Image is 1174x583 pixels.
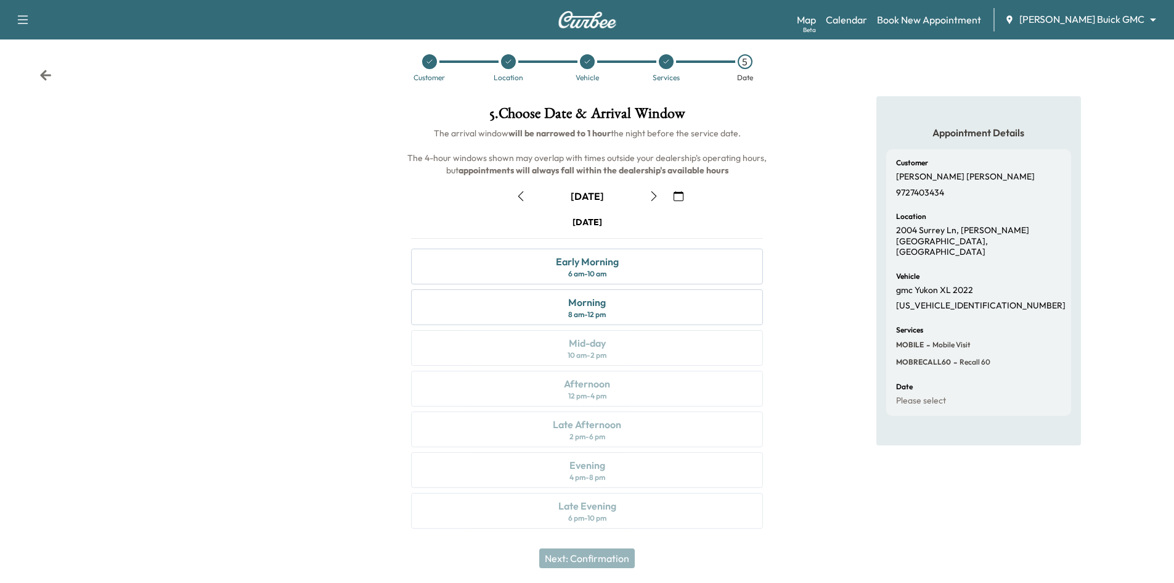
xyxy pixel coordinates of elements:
[896,383,913,391] h6: Date
[571,189,604,203] div: [DATE]
[896,188,944,199] p: 9727403434
[896,225,1061,258] p: 2004 Surrey Ln, [PERSON_NAME][GEOGRAPHIC_DATA], [GEOGRAPHIC_DATA]
[886,126,1071,139] h5: Appointment Details
[508,128,611,139] b: will be narrowed to 1 hour
[951,356,957,368] span: -
[568,295,606,310] div: Morning
[573,216,602,228] div: [DATE]
[494,74,523,81] div: Location
[896,326,923,334] h6: Services
[414,74,445,81] div: Customer
[896,273,919,280] h6: Vehicle
[558,11,617,28] img: Curbee Logo
[576,74,599,81] div: Vehicle
[401,106,773,127] h1: 5 . Choose Date & Arrival Window
[896,159,928,167] h6: Customer
[568,310,606,320] div: 8 am - 12 pm
[568,269,606,279] div: 6 am - 10 am
[407,128,768,176] span: The arrival window the night before the service date. The 4-hour windows shown may overlap with t...
[39,69,52,81] div: Back
[930,340,971,350] span: Mobile Visit
[738,54,752,69] div: 5
[896,340,924,350] span: MOBILE
[924,339,930,351] span: -
[826,12,867,27] a: Calendar
[896,213,926,220] h6: Location
[896,300,1066,312] p: [US_VEHICLE_IDENTIFICATION_NUMBER]
[797,12,816,27] a: MapBeta
[803,25,816,35] div: Beta
[896,285,973,296] p: gmc Yukon XL 2022
[556,254,619,269] div: Early Morning
[653,74,680,81] div: Services
[957,357,990,367] span: Recall 60
[896,395,946,407] p: Please select
[1019,12,1144,27] span: [PERSON_NAME] Buick GMC
[459,165,728,176] b: appointments will always fall within the dealership's available hours
[896,357,951,367] span: MOBRECALL60
[737,74,753,81] div: Date
[877,12,981,27] a: Book New Appointment
[896,172,1035,183] p: [PERSON_NAME] [PERSON_NAME]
